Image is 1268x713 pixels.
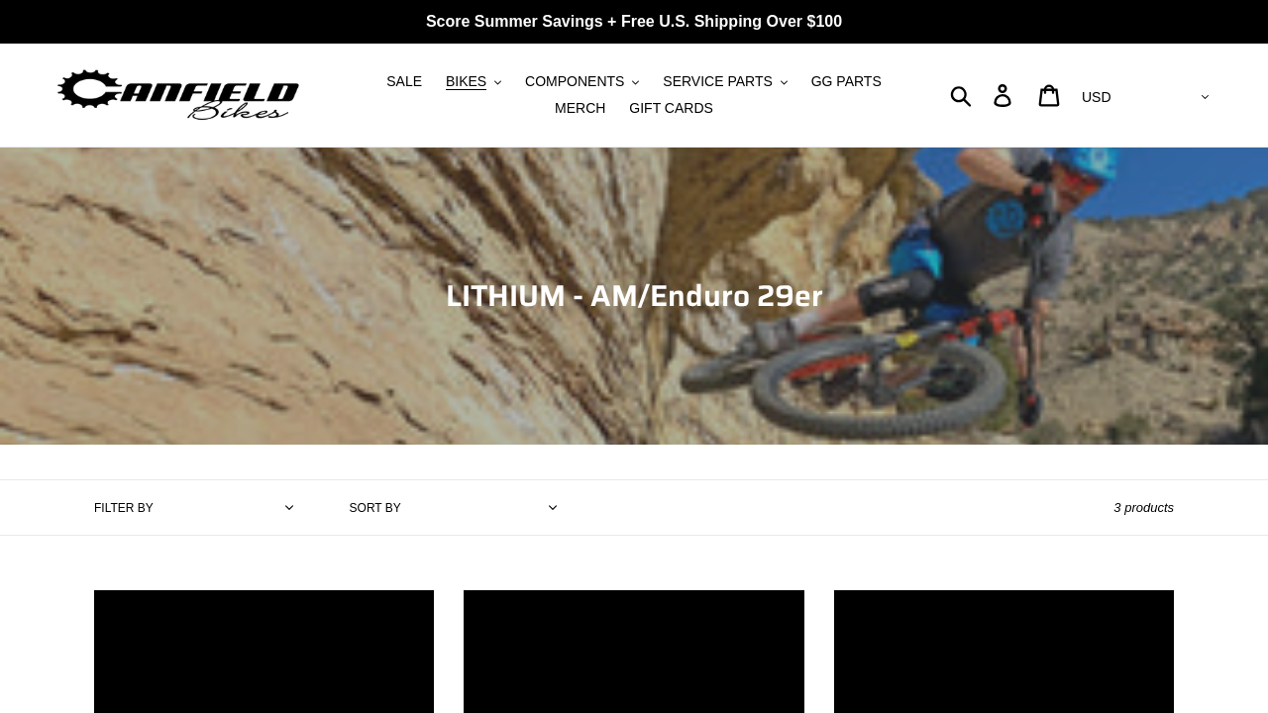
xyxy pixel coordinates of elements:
[629,100,713,117] span: GIFT CARDS
[515,68,649,95] button: COMPONENTS
[54,64,302,127] img: Canfield Bikes
[663,73,772,90] span: SERVICE PARTS
[1113,500,1174,515] span: 3 products
[811,73,882,90] span: GG PARTS
[94,499,154,517] label: Filter by
[386,73,422,90] span: SALE
[801,68,892,95] a: GG PARTS
[619,95,723,122] a: GIFT CARDS
[653,68,796,95] button: SERVICE PARTS
[376,68,432,95] a: SALE
[350,499,401,517] label: Sort by
[525,73,624,90] span: COMPONENTS
[446,272,823,319] span: LITHIUM - AM/Enduro 29er
[436,68,511,95] button: BIKES
[555,100,605,117] span: MERCH
[446,73,486,90] span: BIKES
[545,95,615,122] a: MERCH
